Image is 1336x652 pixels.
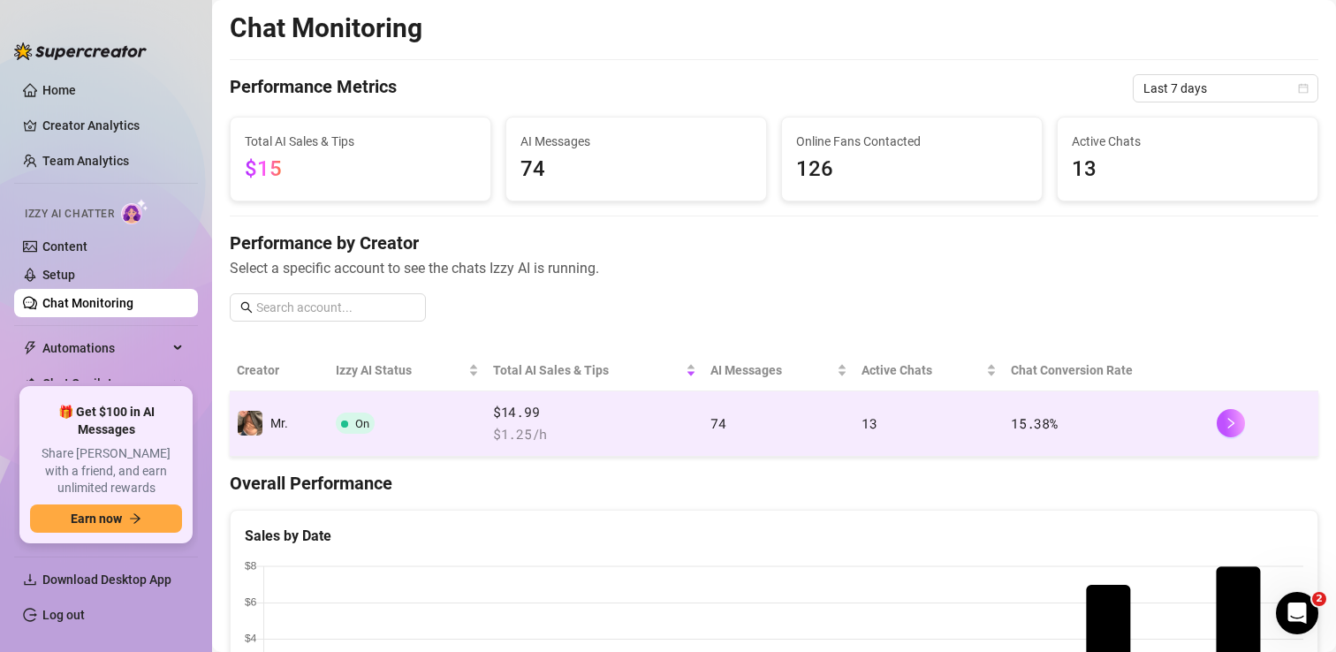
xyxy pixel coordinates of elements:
span: download [23,572,37,587]
span: Share [PERSON_NAME] with a friend, and earn unlimited rewards [30,445,182,497]
span: Online Fans Contacted [796,132,1028,151]
a: Team Analytics [42,154,129,168]
span: Mr. [270,416,288,430]
span: On [355,417,369,430]
a: Creator Analytics [42,111,184,140]
h4: Performance Metrics [230,74,397,102]
button: Earn nowarrow-right [30,504,182,533]
span: Izzy AI Status [336,360,465,380]
iframe: Intercom live chat [1276,592,1318,634]
h4: Performance by Creator [230,231,1318,255]
span: 13 [862,414,877,432]
span: Select a specific account to see the chats Izzy AI is running. [230,257,1318,279]
span: thunderbolt [23,341,37,355]
span: Automations [42,334,168,362]
span: Earn now [71,512,122,526]
button: right [1217,409,1245,437]
span: calendar [1298,83,1309,94]
th: Active Chats [854,350,1004,391]
img: Chat Copilot [23,377,34,390]
img: Mr. [238,411,262,436]
span: 74 [520,153,752,186]
a: Setup [42,268,75,282]
span: 74 [710,414,725,432]
span: 13 [1072,153,1303,186]
span: Active Chats [862,360,983,380]
span: 15.38 % [1011,414,1057,432]
span: 2 [1312,592,1326,606]
span: $15 [245,156,282,181]
th: AI Messages [703,350,854,391]
span: $14.99 [493,402,696,423]
span: Chat Copilot [42,369,168,398]
span: AI Messages [520,132,752,151]
th: Creator [230,350,329,391]
span: right [1225,417,1237,429]
a: Chat Monitoring [42,296,133,310]
span: arrow-right [129,512,141,525]
input: Search account... [256,298,415,317]
span: Total AI Sales & Tips [493,360,682,380]
span: Last 7 days [1143,75,1308,102]
span: 126 [796,153,1028,186]
span: $ 1.25 /h [493,424,696,445]
span: AI Messages [710,360,833,380]
div: Sales by Date [245,525,1303,547]
img: AI Chatter [121,199,148,224]
th: Izzy AI Status [329,350,486,391]
a: Content [42,239,87,254]
span: Active Chats [1072,132,1303,151]
span: 🎁 Get $100 in AI Messages [30,404,182,438]
a: Home [42,83,76,97]
span: Izzy AI Chatter [25,206,114,223]
h4: Overall Performance [230,471,1318,496]
th: Chat Conversion Rate [1004,350,1210,391]
span: Total AI Sales & Tips [245,132,476,151]
th: Total AI Sales & Tips [486,350,703,391]
img: logo-BBDzfeDw.svg [14,42,147,60]
span: search [240,301,253,314]
span: Download Desktop App [42,572,171,587]
h2: Chat Monitoring [230,11,422,45]
a: Log out [42,608,85,622]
